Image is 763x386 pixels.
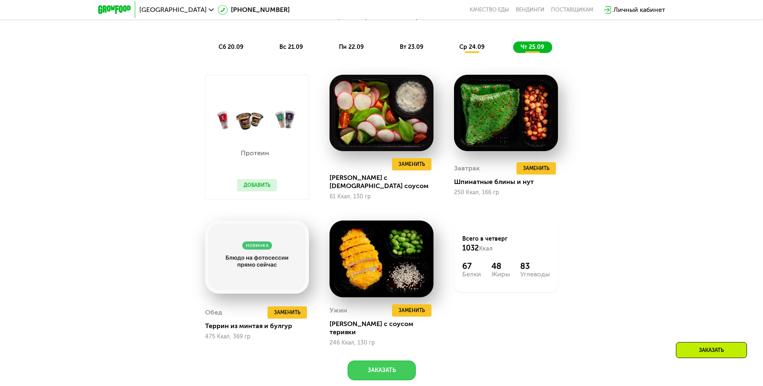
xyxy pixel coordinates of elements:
div: Личный кабинет [613,5,665,15]
span: Заменить [399,160,425,168]
span: вс 21.09 [279,44,303,51]
span: [GEOGRAPHIC_DATA] [139,7,207,13]
div: Террин из минтая и булгур [205,322,316,330]
div: Жиры [491,271,510,278]
span: ср 24.09 [459,44,484,51]
div: Заказать [676,342,747,358]
span: сб 20.09 [219,44,243,51]
div: Завтрак [454,162,480,175]
span: чт 25.09 [521,44,544,51]
span: пн 22.09 [339,44,364,51]
div: 48 [491,261,510,271]
button: Заменить [392,158,431,170]
p: Протеин [237,150,273,156]
span: Заменить [274,308,300,317]
div: 61 Ккал, 130 гр [330,193,433,200]
span: Заменить [523,164,549,172]
button: Заменить [392,304,431,317]
span: вт 23.09 [400,44,423,51]
span: Настроено 2 приема (+474 ₽) [325,14,406,20]
div: [PERSON_NAME] с соусом терияки [330,320,440,336]
span: Ккал [479,245,493,252]
span: Заменить [399,306,425,315]
div: 475 Ккал, 369 гр [205,333,309,340]
div: Углеводы [520,271,550,278]
span: 1032 [462,244,479,253]
a: Вендинги [516,7,544,13]
button: Добавить [237,179,277,191]
button: Заменить [267,306,307,319]
a: [PHONE_NUMBER] [218,5,290,15]
div: 67 [462,261,481,271]
div: 246 Ккал, 130 гр [330,340,433,346]
button: Заменить [516,162,556,175]
button: Заказать [348,361,416,380]
div: Шпинатные блины и нут [454,178,565,186]
div: [PERSON_NAME] с [DEMOGRAPHIC_DATA] соусом [330,174,440,190]
div: поставщикам [551,7,593,13]
div: Обед [205,306,222,319]
div: Белки [462,271,481,278]
div: 250 Ккал, 166 гр [454,189,558,196]
div: 83 [520,261,550,271]
a: Качество еды [470,7,509,13]
div: Ужин [330,304,347,317]
div: Всего в четверг [462,235,550,253]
